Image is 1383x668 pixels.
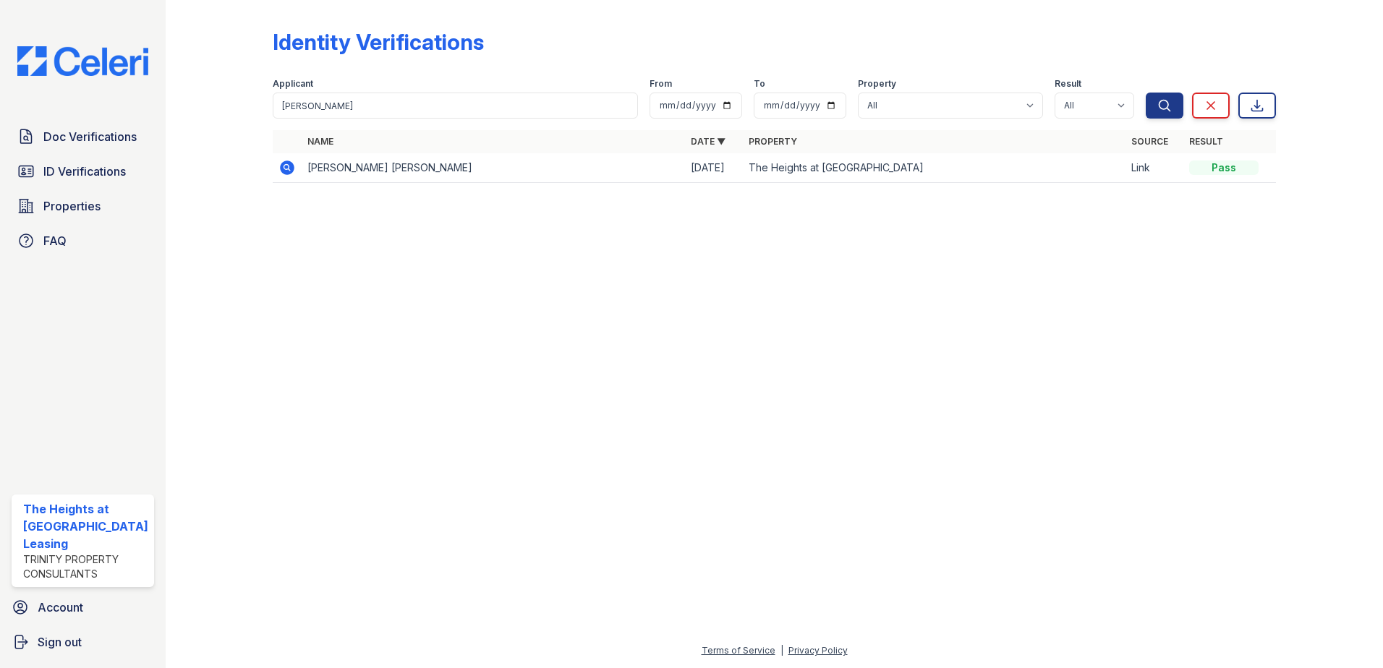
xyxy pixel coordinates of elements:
span: Sign out [38,633,82,651]
label: From [650,78,672,90]
a: Privacy Policy [788,645,848,656]
span: FAQ [43,232,67,249]
span: ID Verifications [43,163,126,180]
td: [PERSON_NAME] [PERSON_NAME] [302,153,685,183]
td: Link [1125,153,1183,183]
a: Date ▼ [691,136,725,147]
a: Name [307,136,333,147]
a: Property [749,136,797,147]
a: FAQ [12,226,154,255]
a: Account [6,593,160,622]
a: Result [1189,136,1223,147]
span: Doc Verifications [43,128,137,145]
a: Doc Verifications [12,122,154,151]
label: Property [858,78,896,90]
a: Source [1131,136,1168,147]
div: Identity Verifications [273,29,484,55]
div: The Heights at [GEOGRAPHIC_DATA] Leasing [23,500,148,552]
div: Trinity Property Consultants [23,552,148,581]
td: [DATE] [685,153,743,183]
td: The Heights at [GEOGRAPHIC_DATA] [743,153,1126,183]
input: Search by name or phone number [273,93,639,119]
a: Sign out [6,628,160,656]
label: Result [1055,78,1081,90]
label: To [754,78,765,90]
a: Properties [12,192,154,220]
img: CE_Logo_Blue-a8612792a0a2168367f1c8372b55b34899dd931a85d93a1a3d3e32e68fde9ad4.png [6,46,160,76]
div: | [780,645,783,656]
span: Account [38,599,83,616]
span: Properties [43,197,101,215]
a: Terms of Service [702,645,775,656]
label: Applicant [273,78,313,90]
div: Pass [1189,160,1259,175]
a: ID Verifications [12,157,154,186]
